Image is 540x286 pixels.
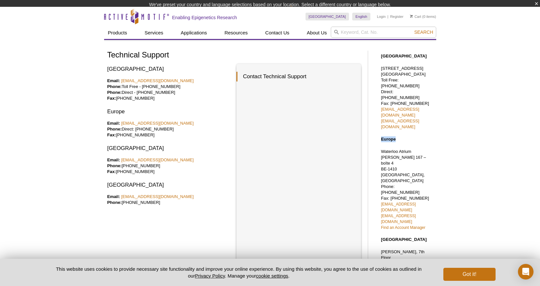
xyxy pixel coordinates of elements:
[107,78,120,83] strong: Email:
[107,120,232,138] p: Direct: [PHONE_NUMBER] [PHONE_NUMBER]
[107,121,120,126] strong: Email:
[107,90,122,95] strong: Phone:
[107,144,232,152] h3: [GEOGRAPHIC_DATA]
[104,27,131,39] a: Products
[107,181,232,189] h3: [GEOGRAPHIC_DATA]
[256,273,288,279] button: cookie settings
[381,155,426,183] span: [PERSON_NAME] 167 – boîte 4 BE-1410 [GEOGRAPHIC_DATA], [GEOGRAPHIC_DATA]
[221,27,252,39] a: Resources
[381,225,426,230] a: Find an Account Manager
[381,149,433,230] p: Waterloo Atrium Phone: [PHONE_NUMBER] Fax: [PHONE_NUMBER]
[121,157,194,162] a: [EMAIL_ADDRESS][DOMAIN_NAME]
[45,266,433,279] p: This website uses cookies to provide necessary site functionality and improve your online experie...
[331,27,436,38] input: Keyword, Cat. No.
[410,13,436,20] li: (0 items)
[172,15,237,20] h2: Enabling Epigenetics Research
[443,268,495,281] button: Got it!
[388,13,389,20] li: |
[381,118,419,129] a: [EMAIL_ADDRESS][DOMAIN_NAME]
[107,169,116,174] strong: Fax:
[381,66,433,130] p: [STREET_ADDRESS] [GEOGRAPHIC_DATA] Toll Free: [PHONE_NUMBER] Direct: [PHONE_NUMBER] Fax: [PHONE_N...
[410,15,413,18] img: Your Cart
[177,27,211,39] a: Applications
[107,96,116,101] strong: Fax:
[381,54,427,58] strong: [GEOGRAPHIC_DATA]
[121,78,194,83] a: [EMAIL_ADDRESS][DOMAIN_NAME]
[107,200,122,205] strong: Phone:
[306,13,349,20] a: [GEOGRAPHIC_DATA]
[107,78,232,101] p: Toll Free - [PHONE_NUMBER] Direct - [PHONE_NUMBER] [PHONE_NUMBER]
[121,194,194,199] a: [EMAIL_ADDRESS][DOMAIN_NAME]
[381,214,416,224] a: [EMAIL_ADDRESS][DOMAIN_NAME]
[107,157,232,175] p: [PHONE_NUMBER] [PHONE_NUMBER]
[381,107,419,118] a: [EMAIL_ADDRESS][DOMAIN_NAME]
[291,5,308,20] img: Change Here
[195,273,225,279] a: Privacy Policy
[121,121,194,126] a: [EMAIL_ADDRESS][DOMAIN_NAME]
[377,14,386,19] a: Login
[412,29,435,35] button: Search
[107,194,232,205] p: [PHONE_NUMBER]
[261,27,293,39] a: Contact Us
[107,163,122,168] strong: Phone:
[107,51,361,60] h1: Technical Support
[381,202,416,212] a: [EMAIL_ADDRESS][DOMAIN_NAME]
[381,137,396,142] strong: Europe
[107,127,122,131] strong: Phone:
[107,194,120,199] strong: Email:
[410,14,421,19] a: Cart
[107,132,116,137] strong: Fax:
[303,27,331,39] a: About Us
[107,108,232,116] h3: Europe
[236,72,354,81] h3: Contact Technical Support
[141,27,167,39] a: Services
[352,13,370,20] a: English
[414,30,433,35] span: Search
[107,157,120,162] strong: Email:
[390,14,403,19] a: Register
[107,84,122,89] strong: Phone:
[107,65,232,73] h3: [GEOGRAPHIC_DATA]
[518,264,534,280] div: Open Intercom Messenger
[381,237,427,242] strong: [GEOGRAPHIC_DATA]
